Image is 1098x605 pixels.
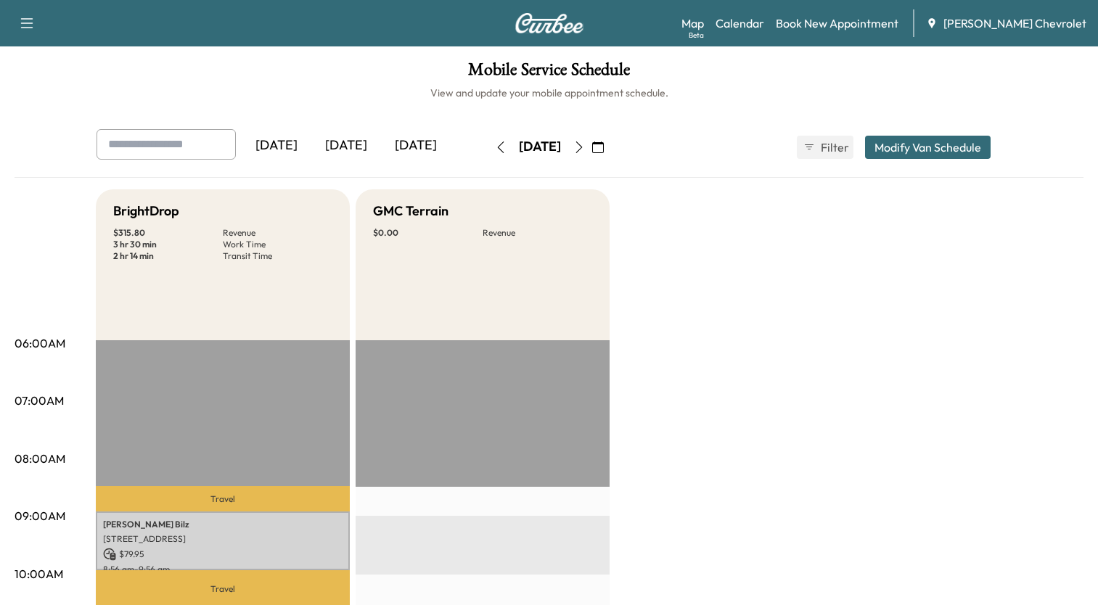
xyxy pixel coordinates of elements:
[15,334,65,352] p: 06:00AM
[103,564,343,575] p: 8:56 am - 9:56 am
[103,519,343,530] p: [PERSON_NAME] Bilz
[381,129,451,162] div: [DATE]
[113,239,223,250] p: 3 hr 30 min
[483,227,592,239] p: Revenue
[242,129,311,162] div: [DATE]
[373,227,483,239] p: $ 0.00
[223,250,332,262] p: Transit Time
[15,507,65,524] p: 09:00AM
[515,13,584,33] img: Curbee Logo
[821,139,847,156] span: Filter
[311,129,381,162] div: [DATE]
[113,201,179,221] h5: BrightDrop
[15,86,1083,100] h6: View and update your mobile appointment schedule.
[373,201,448,221] h5: GMC Terrain
[943,15,1086,32] span: [PERSON_NAME] Chevrolet
[716,15,764,32] a: Calendar
[113,227,223,239] p: $ 315.80
[103,533,343,545] p: [STREET_ADDRESS]
[113,250,223,262] p: 2 hr 14 min
[519,138,561,156] div: [DATE]
[865,136,991,159] button: Modify Van Schedule
[15,392,64,409] p: 07:00AM
[103,548,343,561] p: $ 79.95
[797,136,853,159] button: Filter
[776,15,898,32] a: Book New Appointment
[689,30,704,41] div: Beta
[223,239,332,250] p: Work Time
[96,486,350,511] p: Travel
[681,15,704,32] a: MapBeta
[15,450,65,467] p: 08:00AM
[15,61,1083,86] h1: Mobile Service Schedule
[223,227,332,239] p: Revenue
[15,565,63,583] p: 10:00AM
